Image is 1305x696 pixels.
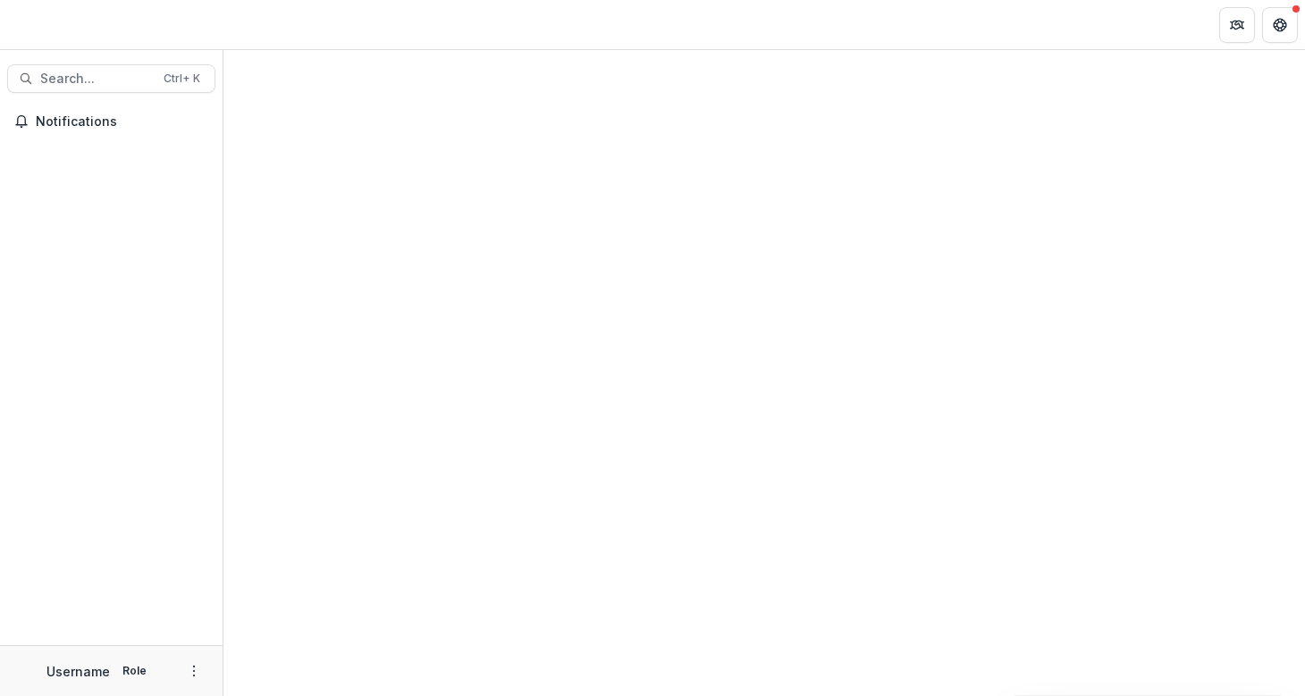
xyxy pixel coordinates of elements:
button: Partners [1219,7,1255,43]
div: Ctrl + K [160,69,204,88]
p: Username [46,662,110,681]
button: Get Help [1262,7,1298,43]
span: Notifications [36,114,208,130]
button: Search... [7,64,215,93]
p: Role [117,663,152,679]
button: More [183,660,205,682]
span: Search... [40,71,153,87]
button: Notifications [7,107,215,136]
